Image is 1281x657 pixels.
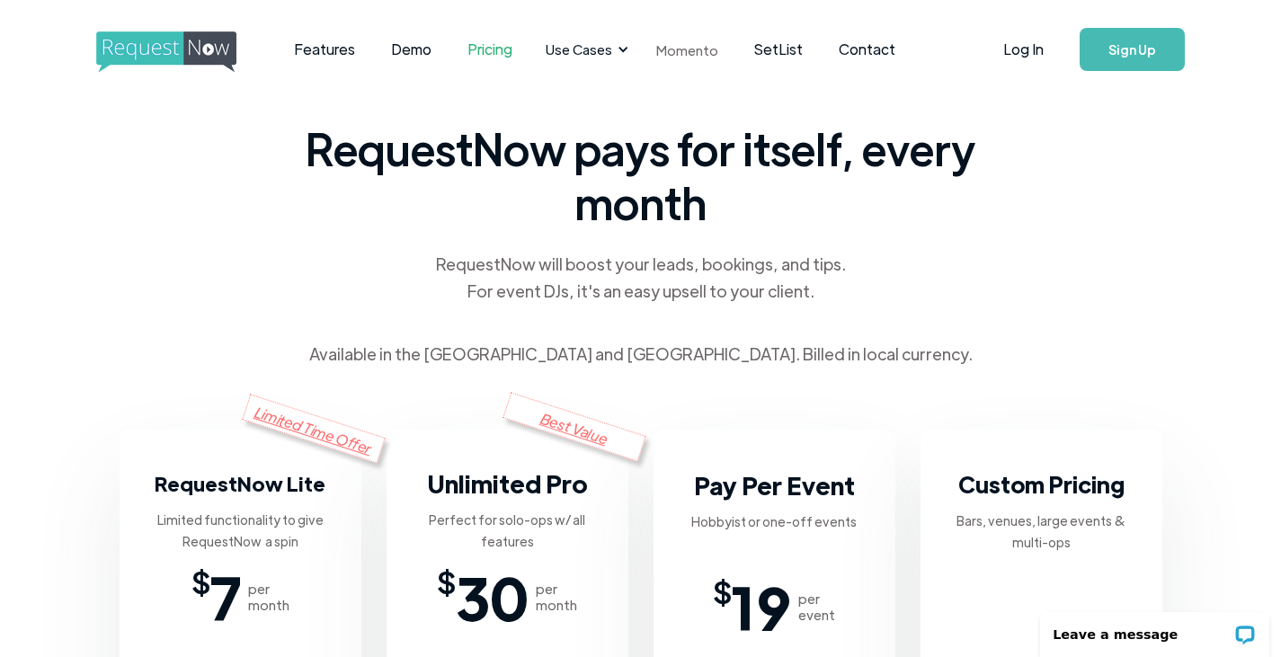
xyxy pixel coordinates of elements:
div: Use Cases [546,40,612,59]
div: Perfect for solo-ops w/ all features [415,509,600,552]
div: per month [536,581,577,613]
h3: RequestNow Lite [155,466,325,502]
img: requestnow logo [96,31,270,73]
span: 19 [732,580,791,634]
span: RequestNow pays for itself, every month [299,121,983,229]
iframe: LiveChat chat widget [1028,600,1281,657]
span: $ [191,570,210,591]
a: home [96,31,231,67]
strong: Custom Pricing [958,469,1125,499]
div: per month [248,581,289,613]
div: Bars, venues, large events & multi-ops [949,510,1134,553]
a: Log In [985,18,1062,81]
strong: Pay Per Event [694,469,855,501]
a: Sign Up [1080,28,1185,71]
a: SetList [736,22,821,77]
div: Hobbyist or one-off events [691,511,857,532]
span: 30 [456,570,529,624]
span: 7 [210,570,241,624]
a: Contact [821,22,913,77]
div: Limited functionality to give RequestNow a spin [148,509,333,552]
div: per event [798,590,835,623]
div: Limited Time Offer [242,394,386,463]
a: Momento [638,23,736,76]
span: $ [437,570,456,591]
a: Pricing [449,22,530,77]
div: Use Cases [535,22,634,77]
a: Features [276,22,373,77]
div: Best Value [503,392,646,461]
span: $ [713,580,732,601]
a: Demo [373,22,449,77]
h3: Unlimited Pro [427,466,588,502]
div: RequestNow will boost your leads, bookings, and tips. For event DJs, it's an easy upsell to your ... [434,251,848,305]
div: Available in the [GEOGRAPHIC_DATA] and [GEOGRAPHIC_DATA]. Billed in local currency. [309,341,973,368]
